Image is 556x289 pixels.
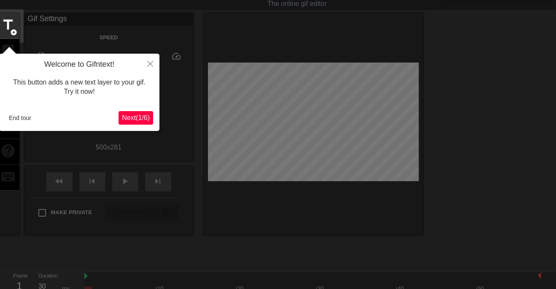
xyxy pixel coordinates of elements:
[119,111,153,125] button: Next
[5,60,153,69] h4: Welcome to Gifntext!
[141,54,159,73] button: Close
[122,114,150,121] span: Next ( 1 / 6 )
[5,112,35,124] button: End tour
[5,69,153,105] div: This button adds a new text layer to your gif. Try it now!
